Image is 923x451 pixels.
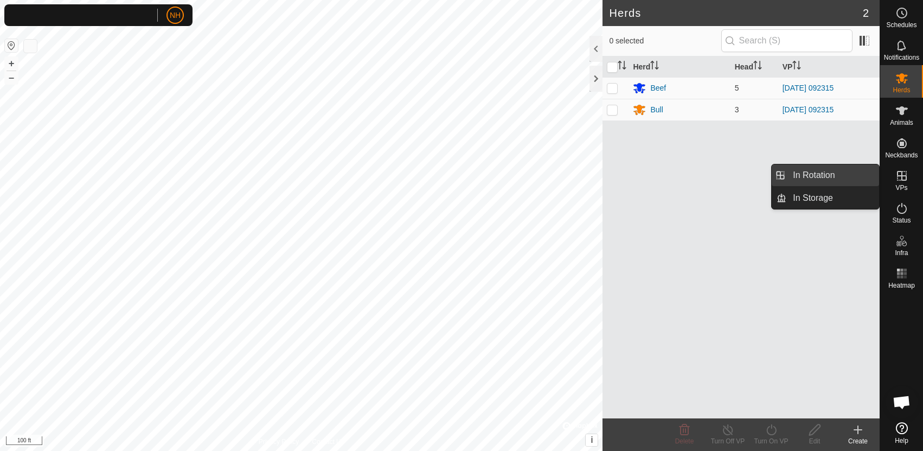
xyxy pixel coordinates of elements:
[753,62,762,71] p-sorticon: Activate to sort
[24,40,37,53] button: Map Layers
[895,437,908,444] span: Help
[730,56,778,78] th: Head
[5,57,18,70] button: +
[783,105,834,114] a: [DATE] 092315
[792,62,801,71] p-sorticon: Activate to sort
[863,5,869,21] span: 2
[5,71,18,84] button: –
[880,418,923,448] a: Help
[170,13,181,24] span: NH
[312,437,344,447] a: Contact Us
[650,104,663,116] div: Bull
[772,164,879,186] li: In Rotation
[836,436,880,446] div: Create
[783,84,834,92] a: [DATE] 092315
[591,435,593,444] span: i
[893,87,910,93] span: Herds
[793,436,836,446] div: Edit
[892,217,911,224] span: Status
[793,169,835,182] span: In Rotation
[772,187,879,209] li: In Storage
[721,29,853,52] input: Search (S)
[735,105,739,114] span: 3
[778,56,880,78] th: VP
[884,54,919,61] span: Notifications
[609,7,862,20] h2: Herds
[609,35,721,47] span: 0 selected
[786,187,879,209] a: In Storage
[618,62,626,71] p-sorticon: Activate to sort
[749,436,793,446] div: Turn On VP
[259,437,299,447] a: Privacy Policy
[650,82,666,94] div: Beef
[13,9,149,28] img: Gallagher Logo
[5,39,18,52] button: Reset Map
[586,434,598,446] button: i
[650,62,659,71] p-sorticon: Activate to sort
[886,22,916,28] span: Schedules
[675,437,694,445] span: Delete
[706,436,749,446] div: Turn Off VP
[886,386,918,418] a: Open chat
[895,185,907,191] span: VPs
[888,282,915,289] span: Heatmap
[735,84,739,92] span: 5
[793,192,833,205] span: In Storage
[885,152,918,158] span: Neckbands
[786,164,879,186] a: In Rotation
[629,56,730,78] th: Herd
[890,119,913,126] span: Animals
[895,250,908,256] span: Infra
